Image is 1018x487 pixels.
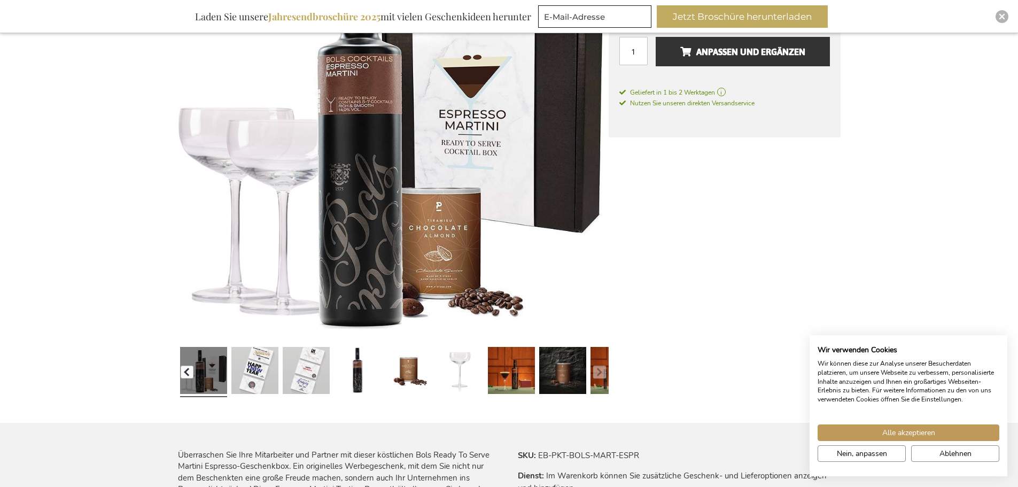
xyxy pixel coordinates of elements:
[231,343,278,401] a: Bols Ready To Serve Martini Espresso
[619,97,755,108] a: Nutzen Sie unseren direkten Versandservice
[818,345,999,355] h2: Wir verwenden Cookies
[837,448,887,459] span: Nein, anpassen
[590,343,638,401] a: Bols Ready To Serve Martini Espresso
[818,359,999,404] p: Wir können diese zur Analyse unserer Besucherdaten platzieren, um unsere Webseite zu verbessern, ...
[939,448,972,459] span: Ablehnen
[283,343,330,401] a: Bols Ready To Serve Martini Espresso
[657,5,828,28] button: Jetzt Broschüre herunterladen
[619,37,648,65] input: Menge
[911,445,999,462] button: Alle verweigern cookies
[488,343,535,401] a: Bols Ready To Serve Martini Espresso
[334,343,381,401] a: Bols Ready To Serve Martini Espresso
[999,13,1005,20] img: Close
[619,99,755,107] span: Nutzen Sie unseren direkten Versandservice
[385,343,432,401] a: Bols Ready To Serve Martini Espresso
[538,5,651,28] input: E-Mail-Adresse
[538,5,655,31] form: marketing offers and promotions
[539,343,586,401] a: Bols Ready To Serve Martini Espresso
[818,445,906,462] button: cookie Einstellungen anpassen
[190,5,536,28] div: Laden Sie unsere mit vielen Geschenkideen herunter
[882,427,935,438] span: Alle akzeptieren
[180,343,227,401] a: Bols Ready To Serve Martini Espresso
[619,88,830,97] a: Geliefert in 1 bis 2 Werktagen
[437,343,484,401] a: Bols Ready To Serve Martini Espresso
[656,37,829,66] button: Anpassen und ergänzen
[680,43,805,60] span: Anpassen und ergänzen
[268,10,380,23] b: Jahresendbroschüre 2025
[996,10,1008,23] div: Close
[818,424,999,441] button: Akzeptieren Sie alle cookies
